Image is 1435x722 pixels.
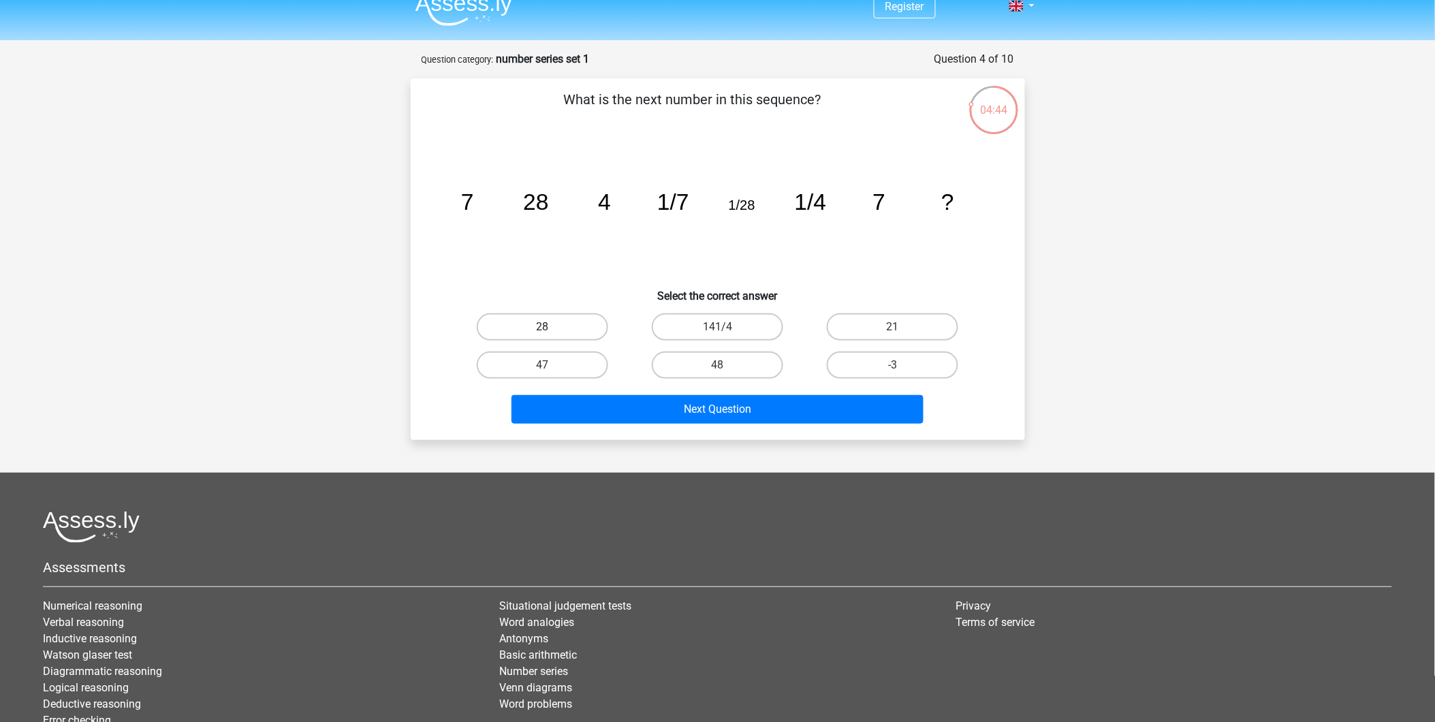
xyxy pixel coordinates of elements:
[499,616,574,629] a: Word analogies
[956,616,1035,629] a: Terms of service
[827,351,958,379] label: -3
[968,84,1020,119] div: 04:44
[652,351,783,379] label: 48
[499,665,568,678] a: Number series
[460,189,473,215] tspan: 7
[652,313,783,341] label: 141/4
[728,198,755,213] tspan: 1/28
[956,599,992,612] a: Privacy
[422,54,494,65] small: Question category:
[934,51,1014,67] div: Question 4 of 10
[477,351,608,379] label: 47
[43,511,140,543] img: Assessly logo
[43,599,142,612] a: Numerical reasoning
[43,559,1392,576] h5: Assessments
[598,189,611,215] tspan: 4
[496,52,590,65] strong: number series set 1
[43,616,124,629] a: Verbal reasoning
[499,599,631,612] a: Situational judgement tests
[794,189,826,215] tspan: 1/4
[477,313,608,341] label: 28
[499,648,577,661] a: Basic arithmetic
[43,665,162,678] a: Diagrammatic reasoning
[523,189,548,215] tspan: 28
[43,697,141,710] a: Deductive reasoning
[872,189,885,215] tspan: 7
[499,681,572,694] a: Venn diagrams
[511,395,924,424] button: Next Question
[43,648,132,661] a: Watson glaser test
[499,632,548,645] a: Antonyms
[657,189,689,215] tspan: 1/7
[43,681,129,694] a: Logical reasoning
[941,189,954,215] tspan: ?
[432,89,952,130] p: What is the next number in this sequence?
[43,632,137,645] a: Inductive reasoning
[499,697,572,710] a: Word problems
[432,279,1003,302] h6: Select the correct answer
[827,313,958,341] label: 21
